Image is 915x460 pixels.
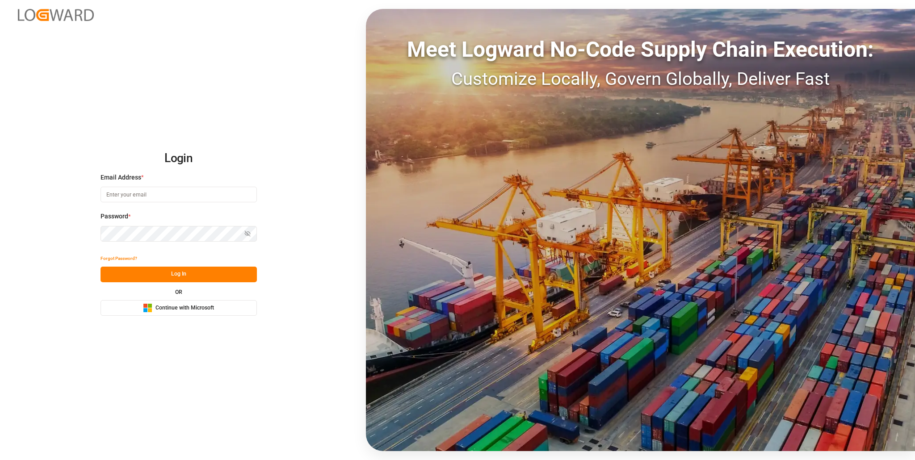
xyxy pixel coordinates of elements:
[101,300,257,316] button: Continue with Microsoft
[366,66,915,92] div: Customize Locally, Govern Globally, Deliver Fast
[366,33,915,66] div: Meet Logward No-Code Supply Chain Execution:
[101,144,257,173] h2: Login
[101,173,141,182] span: Email Address
[101,187,257,202] input: Enter your email
[155,304,214,312] span: Continue with Microsoft
[101,251,137,267] button: Forgot Password?
[175,289,182,295] small: OR
[18,9,94,21] img: Logward_new_orange.png
[101,267,257,282] button: Log In
[101,212,128,221] span: Password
